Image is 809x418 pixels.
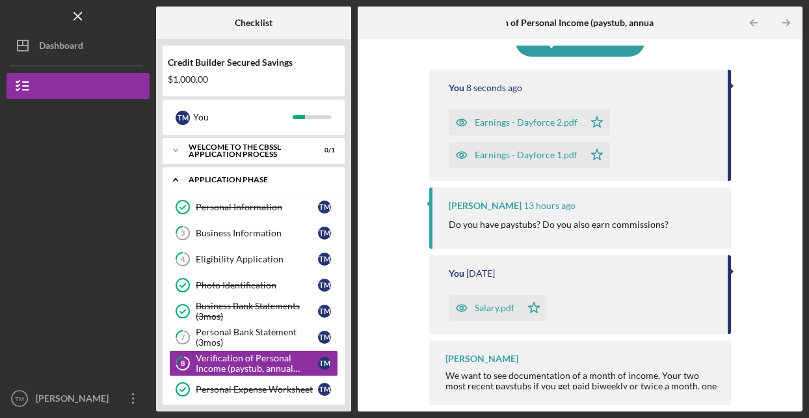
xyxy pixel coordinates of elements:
button: TM[PERSON_NAME] [7,385,150,411]
div: Eligibility Application [196,254,318,264]
div: Dashboard [39,33,83,62]
div: Earnings - Dayforce 2.pdf [475,117,577,128]
div: T M [318,383,331,396]
a: Business Bank Statements (3mos)TM [169,298,338,324]
div: T M [318,253,331,266]
a: 3Business InformationTM [169,220,338,246]
div: You [449,268,464,279]
div: T M [318,279,331,292]
b: Verification of Personal Income (paystub, annual benefits letter, etc) [461,18,732,28]
a: Personal InformationTM [169,194,338,220]
div: Salary.pdf [475,303,514,313]
tspan: 8 [181,359,185,368]
a: 4Eligibility ApplicationTM [169,246,338,272]
tspan: 7 [181,333,185,342]
a: Photo IdentificationTM [169,272,338,298]
div: [PERSON_NAME] [445,354,518,364]
div: T M [176,111,190,125]
div: Business Information [196,228,318,238]
time: 2025-09-19 03:28 [466,268,495,279]
div: [PERSON_NAME] [449,201,522,211]
div: 0 / 1 [312,146,335,154]
div: Earnings - Dayforce 1.pdf [475,150,577,160]
div: T M [318,305,331,318]
a: 7Personal Bank Statement (3mos)TM [169,324,338,350]
div: Application Phase [189,176,328,184]
tspan: 3 [181,229,185,238]
div: T M [318,331,331,344]
div: Business Bank Statements (3mos) [196,301,318,322]
div: You [449,83,464,93]
div: Personal Information [196,202,318,212]
button: Earnings - Dayforce 1.pdf [449,142,610,168]
div: Verification of Personal Income (paystub, annual benefits letter, etc) [196,353,318,374]
a: Personal Expense WorksheetTM [169,376,338,402]
div: Welcome to the CBSSL Application Process [189,143,302,158]
b: Checklist [235,18,272,28]
button: Earnings - Dayforce 2.pdf [449,109,610,135]
a: 8Verification of Personal Income (paystub, annual benefits letter, etc)TM [169,350,338,376]
tspan: 4 [181,255,185,264]
div: You [193,106,293,128]
button: Dashboard [7,33,150,59]
div: Photo Identification [196,280,318,290]
time: 2025-09-22 15:06 [524,201,576,211]
button: Salary.pdf [449,295,547,321]
p: Do you have paystubs? Do you also earn commissions? [449,217,669,232]
text: TM [15,395,24,402]
div: T M [318,227,331,240]
div: Credit Builder Secured Savings [168,57,339,68]
div: $1,000.00 [168,74,339,85]
div: Personal Bank Statement (3mos) [196,327,318,348]
time: 2025-09-23 04:35 [466,83,522,93]
div: Personal Expense Worksheet [196,384,318,395]
div: [PERSON_NAME] [33,385,117,415]
div: T M [318,201,331,214]
div: T M [318,357,331,370]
